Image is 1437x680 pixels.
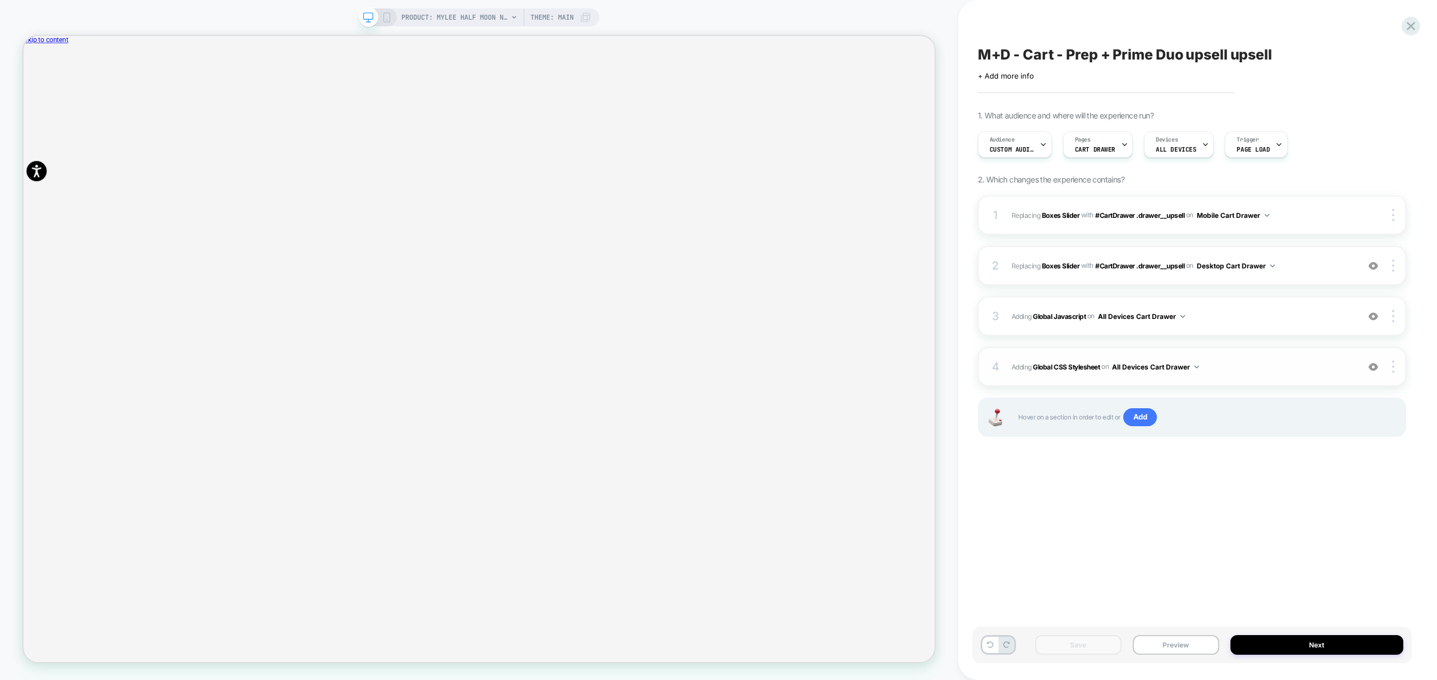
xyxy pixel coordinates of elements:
[1392,209,1394,221] img: close
[1180,315,1185,318] img: down arrow
[1012,309,1353,323] span: Adding
[978,111,1154,120] span: 1. What audience and where will the experience run?
[1033,312,1086,320] b: Global Javascript
[1156,136,1178,144] span: Devices
[1369,312,1378,321] img: crossed eye
[401,8,508,26] span: PRODUCT: Mylee Half Moon Nail Files [3 pack double sided file 100 180 grit]
[1270,264,1275,267] img: down arrow
[1133,635,1219,655] button: Preview
[1087,310,1095,322] span: on
[1012,360,1353,374] span: Adding
[1195,366,1199,368] img: down arrow
[1369,362,1378,372] img: crossed eye
[1035,635,1122,655] button: Save
[1081,211,1093,219] span: WITH
[1197,208,1269,222] button: Mobile Cart Drawer
[1230,635,1403,655] button: Next
[1112,360,1199,374] button: All Devices Cart Drawer
[1101,360,1109,373] span: on
[1012,261,1080,270] span: Replacing
[990,136,1015,144] span: Audience
[1392,259,1394,272] img: close
[1042,211,1079,219] b: Boxes Slider
[1095,211,1184,219] span: #CartDrawer .drawer__upsell
[1237,136,1258,144] span: Trigger
[990,255,1001,276] div: 2
[1237,145,1270,153] span: Page Load
[990,306,1001,326] div: 3
[1265,214,1269,217] img: down arrow
[978,46,1272,63] span: M+D - Cart - Prep + Prime Duo upsell upsell
[1018,408,1394,426] span: Hover on a section in order to edit or
[1123,408,1157,426] span: Add
[1033,362,1100,371] b: Global CSS Stylesheet
[1075,136,1091,144] span: Pages
[1095,261,1184,270] span: #CartDrawer .drawer__upsell
[1197,259,1275,273] button: Desktop Cart Drawer
[1392,310,1394,322] img: close
[1098,309,1185,323] button: All Devices Cart Drawer
[985,409,1007,426] img: Joystick
[990,145,1035,153] span: Custom Audience
[990,357,1001,377] div: 4
[990,205,1001,225] div: 1
[1369,261,1378,271] img: crossed eye
[1392,360,1394,373] img: close
[1186,209,1193,221] span: on
[530,8,574,26] span: Theme: MAIN
[1186,259,1193,272] span: on
[1075,145,1115,153] span: CART DRAWER
[1156,145,1196,153] span: ALL DEVICES
[1012,211,1080,219] span: Replacing
[1042,261,1079,270] b: Boxes Slider
[1081,261,1093,270] span: WITH
[978,71,1034,80] span: + Add more info
[978,175,1124,184] span: 2. Which changes the experience contains?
